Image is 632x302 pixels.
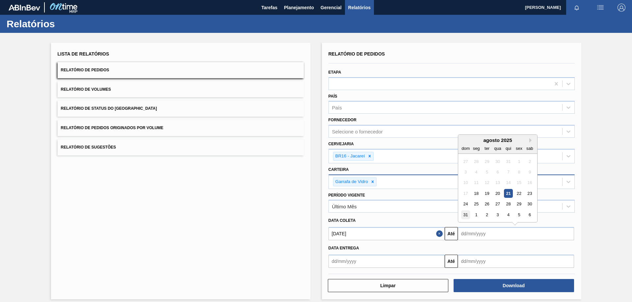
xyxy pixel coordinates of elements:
label: Cervejaria [329,142,354,146]
button: Close [436,227,445,240]
div: Not available sexta-feira, 8 de agosto de 2025 [514,168,523,176]
div: Not available quarta-feira, 30 de julho de 2025 [493,157,502,166]
div: Choose segunda-feira, 1 de setembro de 2025 [472,210,481,219]
div: Choose terça-feira, 26 de agosto de 2025 [482,200,491,209]
div: Choose quinta-feira, 4 de setembro de 2025 [504,210,513,219]
div: Not available domingo, 10 de agosto de 2025 [461,178,470,187]
div: Choose sexta-feira, 29 de agosto de 2025 [514,200,523,209]
div: agosto 2025 [458,137,537,143]
div: Choose sexta-feira, 22 de agosto de 2025 [514,189,523,198]
div: Not available segunda-feira, 11 de agosto de 2025 [472,178,481,187]
button: Limpar [328,279,448,292]
div: Not available sábado, 9 de agosto de 2025 [525,168,534,176]
div: Not available terça-feira, 29 de julho de 2025 [482,157,491,166]
input: dd/mm/yyyy [458,255,574,268]
img: Logout [618,4,625,12]
span: Relatórios [348,4,371,12]
div: Choose sábado, 30 de agosto de 2025 [525,200,534,209]
div: BR16 - Jacareí [333,152,366,160]
span: Data entrega [329,246,359,250]
div: Not available terça-feira, 5 de agosto de 2025 [482,168,491,176]
h1: Relatórios [7,20,123,28]
label: País [329,94,337,99]
button: Relatório de Pedidos Originados por Volume [58,120,304,136]
div: dom [461,144,470,153]
div: Choose domingo, 24 de agosto de 2025 [461,200,470,209]
span: Relatório de Sugestões [61,145,116,150]
div: Choose segunda-feira, 18 de agosto de 2025 [472,189,481,198]
span: Relatório de Pedidos [329,51,385,57]
span: Planejamento [284,4,314,12]
span: Data coleta [329,218,356,223]
div: qua [493,144,502,153]
div: Not available domingo, 3 de agosto de 2025 [461,168,470,176]
div: Not available terça-feira, 12 de agosto de 2025 [482,178,491,187]
div: Choose quarta-feira, 20 de agosto de 2025 [493,189,502,198]
div: Choose terça-feira, 2 de setembro de 2025 [482,210,491,219]
div: Not available sábado, 16 de agosto de 2025 [525,178,534,187]
button: Relatório de Pedidos [58,62,304,78]
input: dd/mm/yyyy [329,227,445,240]
input: dd/mm/yyyy [458,227,574,240]
div: Último Mês [332,204,357,209]
div: Not available quinta-feira, 14 de agosto de 2025 [504,178,513,187]
label: Etapa [329,70,341,75]
div: Not available segunda-feira, 4 de agosto de 2025 [472,168,481,176]
button: Relatório de Sugestões [58,139,304,155]
div: País [332,105,342,110]
button: Até [445,227,458,240]
div: Choose quarta-feira, 3 de setembro de 2025 [493,210,502,219]
span: Relatório de Volumes [61,87,111,92]
div: Choose quarta-feira, 27 de agosto de 2025 [493,200,502,209]
img: userActions [596,4,604,12]
div: seg [472,144,481,153]
span: Tarefas [261,4,277,12]
button: Notificações [566,3,587,12]
div: Not available domingo, 17 de agosto de 2025 [461,189,470,198]
div: Garrafa de Vidro [333,178,369,186]
label: Período Vigente [329,193,365,197]
div: Not available sexta-feira, 15 de agosto de 2025 [514,178,523,187]
div: Not available domingo, 27 de julho de 2025 [461,157,470,166]
span: Gerencial [321,4,342,12]
button: Next Month [529,138,534,143]
span: Relatório de Status do [GEOGRAPHIC_DATA] [61,106,157,111]
img: TNhmsLtSVTkK8tSr43FrP2fwEKptu5GPRR3wAAAABJRU5ErkJggg== [9,5,40,11]
button: Relatório de Status do [GEOGRAPHIC_DATA] [58,101,304,117]
div: Choose sábado, 6 de setembro de 2025 [525,210,534,219]
div: Choose quinta-feira, 21 de agosto de 2025 [504,189,513,198]
label: Carteira [329,167,349,172]
span: Lista de Relatórios [58,51,109,57]
span: Relatório de Pedidos [61,68,109,72]
button: Download [454,279,574,292]
div: month 2025-08 [460,156,535,220]
div: Choose segunda-feira, 25 de agosto de 2025 [472,200,481,209]
span: Relatório de Pedidos Originados por Volume [61,126,164,130]
div: ter [482,144,491,153]
div: sab [525,144,534,153]
button: Até [445,255,458,268]
div: Selecione o fornecedor [332,129,383,134]
div: Choose sexta-feira, 5 de setembro de 2025 [514,210,523,219]
div: qui [504,144,513,153]
div: Not available quinta-feira, 31 de julho de 2025 [504,157,513,166]
div: Not available sexta-feira, 1 de agosto de 2025 [514,157,523,166]
div: Choose domingo, 31 de agosto de 2025 [461,210,470,219]
div: Not available segunda-feira, 28 de julho de 2025 [472,157,481,166]
label: Fornecedor [329,118,356,122]
button: Relatório de Volumes [58,81,304,98]
div: sex [514,144,523,153]
input: dd/mm/yyyy [329,255,445,268]
div: Not available quarta-feira, 13 de agosto de 2025 [493,178,502,187]
div: Choose sábado, 23 de agosto de 2025 [525,189,534,198]
div: Choose terça-feira, 19 de agosto de 2025 [482,189,491,198]
div: Not available quarta-feira, 6 de agosto de 2025 [493,168,502,176]
div: Choose quinta-feira, 28 de agosto de 2025 [504,200,513,209]
div: Not available quinta-feira, 7 de agosto de 2025 [504,168,513,176]
div: Not available sábado, 2 de agosto de 2025 [525,157,534,166]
